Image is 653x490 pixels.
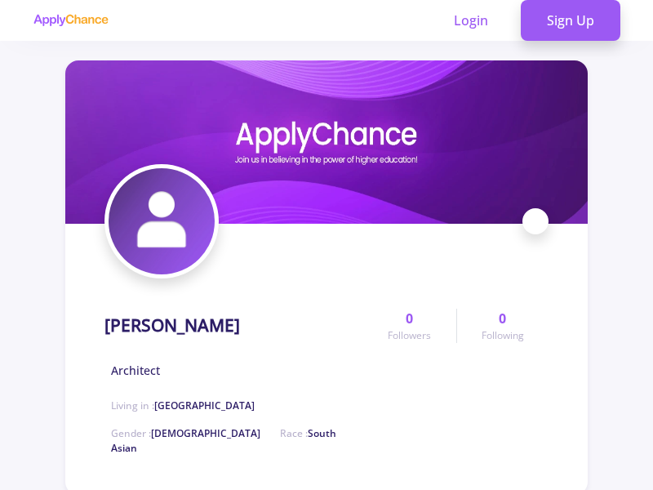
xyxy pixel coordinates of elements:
img: Edris Seddiqicover image [65,60,588,224]
span: Followers [388,328,431,343]
img: Edris Seddiqiavatar [109,168,215,274]
span: Architect [111,362,160,379]
span: [GEOGRAPHIC_DATA] [154,399,255,412]
a: 0Following [456,309,549,343]
span: Race : [111,426,336,455]
span: 0 [406,309,413,328]
h1: [PERSON_NAME] [104,315,240,336]
span: Gender : [111,426,260,440]
a: 0Followers [363,309,455,343]
span: [DEMOGRAPHIC_DATA] [151,426,260,440]
span: South Asian [111,426,336,455]
span: Living in : [111,399,255,412]
img: applychance logo text only [33,14,109,27]
span: 0 [499,309,506,328]
span: Following [482,328,524,343]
